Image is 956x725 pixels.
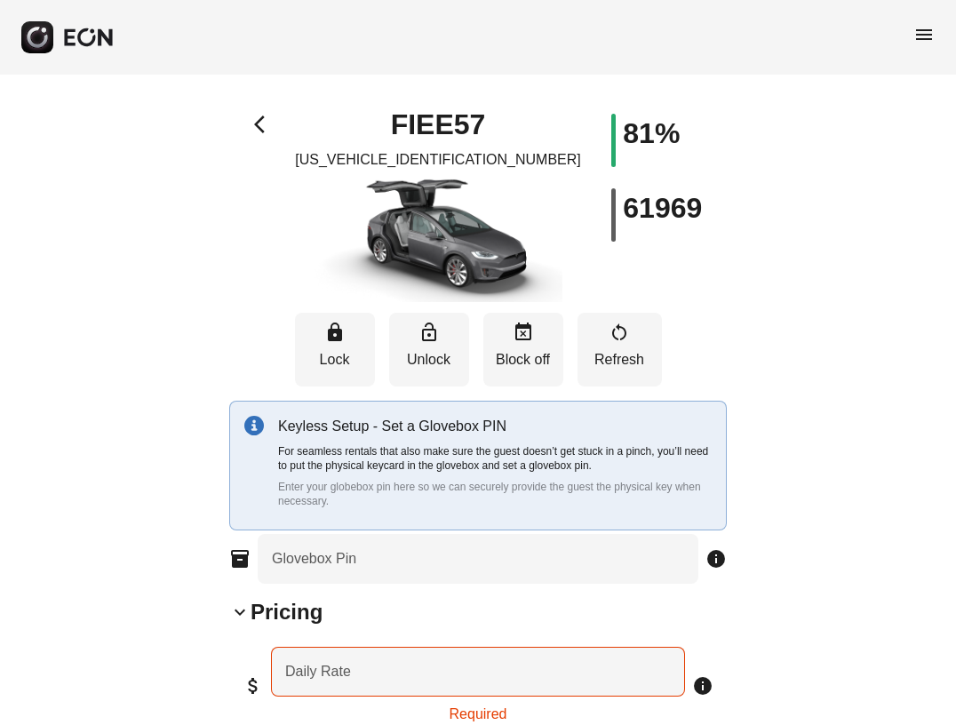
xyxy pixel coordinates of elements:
[623,123,680,144] h1: 81%
[278,416,712,437] p: Keyless Setup - Set a Glovebox PIN
[278,480,712,508] p: Enter your globebox pin here so we can securely provide the guest the physical key when necessary.
[229,602,251,623] span: keyboard_arrow_down
[254,114,275,135] span: arrow_back_ios
[251,598,323,626] h2: Pricing
[244,416,264,435] img: info
[295,149,581,171] p: [US_VEHICLE_IDENTIFICATION_NUMBER]
[304,349,366,370] p: Lock
[483,313,563,386] button: Block off
[285,661,351,682] label: Daily Rate
[314,178,562,302] img: car
[398,349,460,370] p: Unlock
[705,548,727,570] span: info
[272,548,356,570] label: Glovebox Pin
[586,349,653,370] p: Refresh
[271,697,685,725] div: Required
[278,444,712,473] p: For seamless rentals that also make sure the guest doesn’t get stuck in a pinch, you’ll need to p...
[295,313,375,386] button: Lock
[418,322,440,343] span: lock_open
[623,197,702,219] h1: 61969
[609,322,630,343] span: restart_alt
[391,114,486,135] h1: FIEE57
[389,313,469,386] button: Unlock
[913,24,935,45] span: menu
[513,322,534,343] span: event_busy
[692,675,713,697] span: info
[492,349,554,370] p: Block off
[243,675,264,697] span: attach_money
[578,313,662,386] button: Refresh
[229,548,251,570] span: inventory_2
[324,322,346,343] span: lock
